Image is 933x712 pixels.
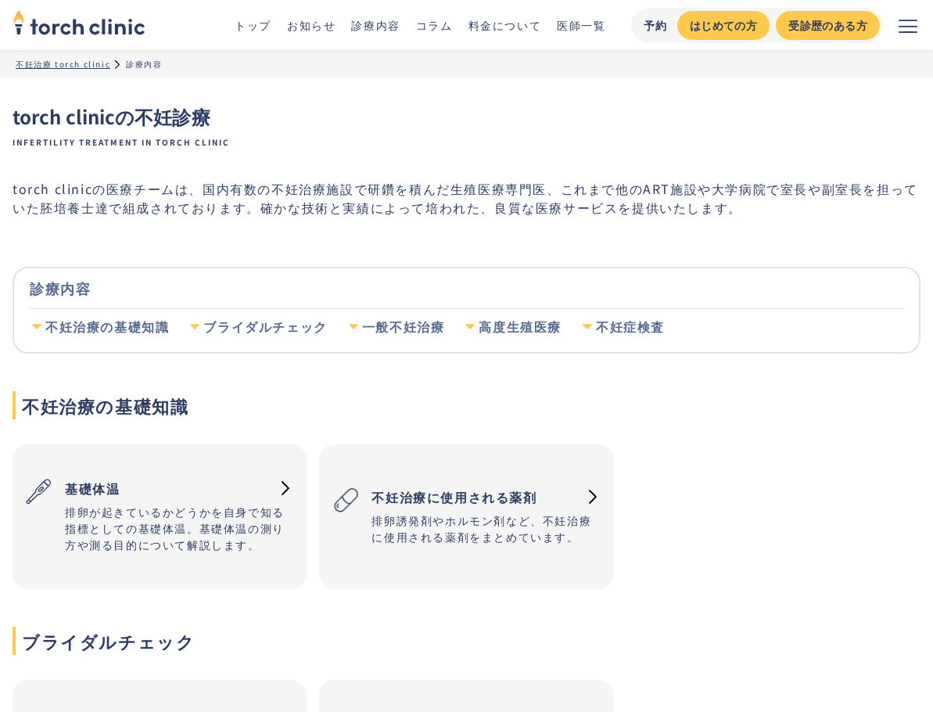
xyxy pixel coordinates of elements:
div: はじめての方 [690,17,757,34]
a: コラム [416,17,453,33]
img: torch clinic [13,5,145,39]
h1: torch clinicの不妊診療 [13,102,920,148]
a: 基礎体温排卵が起きているかどうかを自身で知る指標としての基礎体温。基礎体温の測り方や測る目的について解説します。 [13,460,307,574]
a: home [13,11,145,39]
div: ブライダルチェック [203,318,327,336]
a: 不妊治療の基礎知識 [30,309,169,345]
a: 高度生殖医療 [463,309,562,345]
h2: ブライダルチェック [13,627,920,655]
p: torch clinicの医療チームは、国内有数の不妊治療施設で研鑽を積んだ生殖医療専門医、これまで他のART施設や大学病院で室長や副室長を担っていた胚培養士達で組成されております。確かな技術と... [13,179,920,217]
div: 高度生殖医療 [479,318,562,336]
div: 予約 [644,17,668,34]
a: トップ [235,17,271,33]
div: 受診歴のある方 [788,17,867,34]
div: 不妊治療の基礎知識 [45,318,169,336]
h3: 不妊治療に使用される薬剤 [371,481,576,512]
h2: 不妊治療の基礎知識 [13,391,920,419]
div: 不妊症検査 [596,318,665,336]
span: Infertility treatment in torch clinic [13,137,920,148]
a: 料金について [468,17,542,33]
a: はじめての方 [677,11,770,40]
a: お知らせ [287,17,336,33]
a: 不妊症検査 [580,309,665,345]
a: 不妊治療に使用される薬剤排卵誘発剤やホルモン剤など、不妊治療に使用される薬剤をまとめています。 [319,469,613,566]
h3: 基礎体温 [65,473,269,504]
a: ブライダルチェック [188,309,327,345]
div: 一般不妊治療 [362,318,445,336]
p: 排卵誘発剤やホルモン剤など、不妊治療に使用される薬剤をまとめています。 [371,512,601,545]
div: 診療内容 [30,268,903,308]
a: 医師一覧 [557,17,605,33]
div: 診療内容 [126,58,162,70]
a: 一般不妊治療 [346,309,445,345]
a: 受診歴のある方 [776,11,880,40]
p: 排卵が起きているかどうかを自身で知る指標としての基礎体温。基礎体温の測り方や測る目的について解説します。 [65,504,294,553]
a: 不妊治療 torch clinic [16,58,110,70]
a: 診療内容 [351,17,400,33]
